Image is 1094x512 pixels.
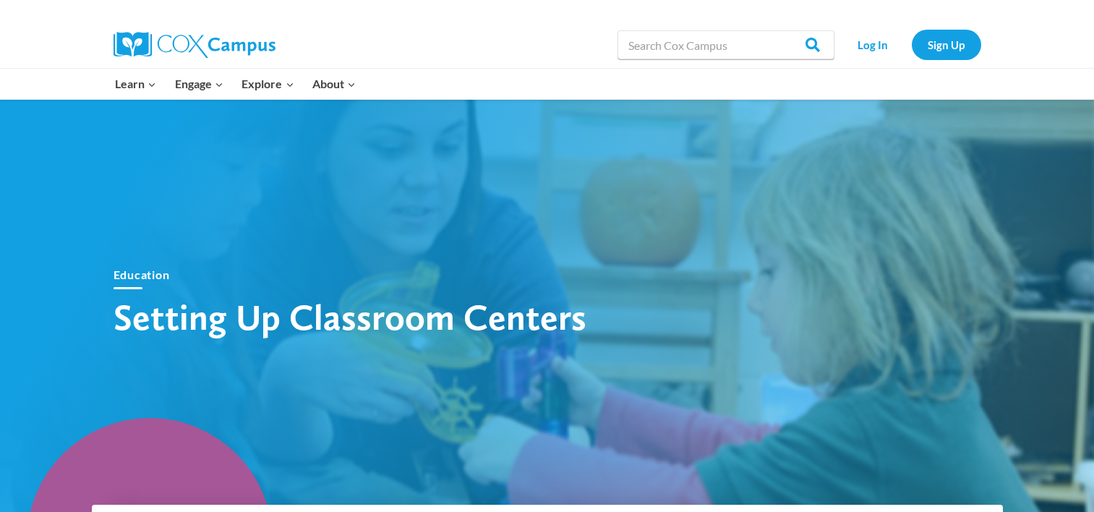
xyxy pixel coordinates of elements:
[106,69,365,99] nav: Primary Navigation
[842,30,905,59] a: Log In
[114,32,275,58] img: Cox Campus
[312,74,356,93] span: About
[114,268,170,281] a: Education
[242,74,294,93] span: Explore
[912,30,981,59] a: Sign Up
[114,295,620,338] h1: Setting Up Classroom Centers
[175,74,223,93] span: Engage
[842,30,981,59] nav: Secondary Navigation
[617,30,834,59] input: Search Cox Campus
[115,74,156,93] span: Learn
